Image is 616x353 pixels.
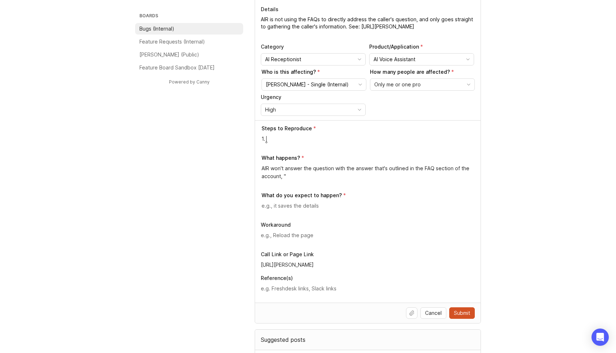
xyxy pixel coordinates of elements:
svg: toggle icon [354,82,366,87]
h3: Boards [138,12,243,22]
p: Steps to Reproduce [262,125,312,132]
textarea: AIR won't answer the question with the answer that's outlined in the FAQ section of the account, " [262,164,475,180]
svg: toggle icon [462,56,474,62]
svg: toggle icon [354,107,365,113]
textarea: Details [261,16,475,37]
p: Who is this affecting? [262,68,366,76]
p: Feature Requests (Internal) [139,38,205,45]
input: AI Receptionist [265,55,353,63]
button: Upload file [406,307,418,319]
p: What happens? [262,154,300,162]
p: Reference(s) [261,275,475,282]
p: Product/Application [369,43,474,50]
div: toggle menu [261,53,366,65]
svg: toggle icon [463,82,474,87]
p: Feature Board Sandbox [DATE] [139,64,215,71]
a: Powered by Canny [168,78,211,86]
div: toggle menu [261,104,366,116]
p: Category [261,43,366,50]
p: Bugs (Internal) [139,25,174,32]
p: Details [261,6,475,13]
div: Open Intercom Messenger [592,329,609,346]
p: [PERSON_NAME] (Public) [139,51,199,58]
a: Bugs (Internal) [135,23,243,35]
div: Suggested posts [255,330,481,350]
span: High [265,106,276,114]
p: Urgency [261,94,366,101]
div: toggle menu [262,78,366,91]
p: What do you expect to happen? [262,192,342,199]
p: How many people are affected? [370,68,475,76]
span: Only me or one pro [374,81,421,89]
span: Submit [454,309,470,317]
button: Submit [449,307,475,319]
button: Cancel [420,307,446,319]
svg: toggle icon [354,56,365,62]
div: toggle menu [370,78,475,91]
a: Feature Requests (Internal) [135,36,243,47]
span: Cancel [425,309,442,317]
a: Feature Board Sandbox [DATE] [135,62,243,73]
a: [PERSON_NAME] (Public) [135,49,243,60]
input: Smith.ai - Single (Internal) [266,81,354,89]
div: toggle menu [369,53,474,65]
p: Call Link or Page Link [261,251,475,258]
input: Link to a call or page [261,261,475,269]
p: Workaround [261,221,475,228]
textarea: 1. [262,135,475,143]
input: AI Voice Assistant [374,55,461,63]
